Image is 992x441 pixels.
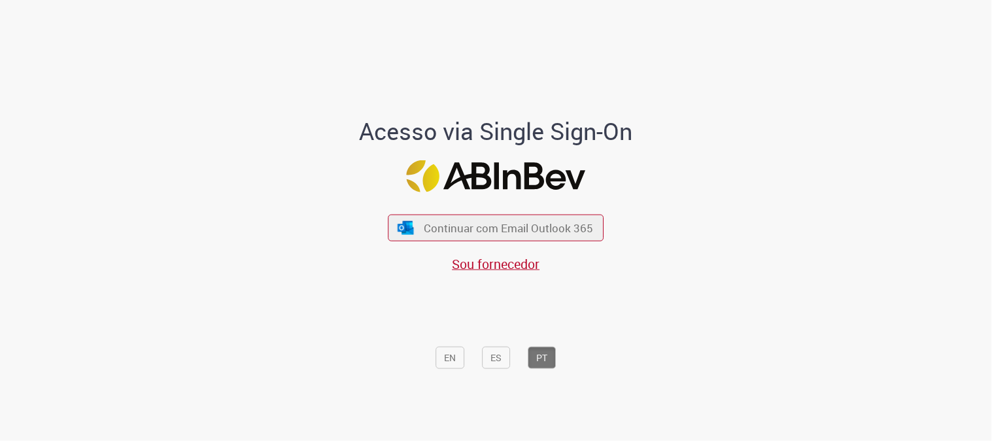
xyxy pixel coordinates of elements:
button: ES [483,347,511,369]
span: Continuar com Email Outlook 365 [424,220,593,236]
button: EN [436,347,465,369]
a: Sou fornecedor [453,255,540,273]
button: ícone Azure/Microsoft 360 Continuar com Email Outlook 365 [388,215,604,241]
img: ícone Azure/Microsoft 360 [396,220,415,234]
button: PT [528,347,556,369]
img: Logo ABInBev [407,160,586,192]
h1: Acesso via Single Sign-On [315,118,677,145]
